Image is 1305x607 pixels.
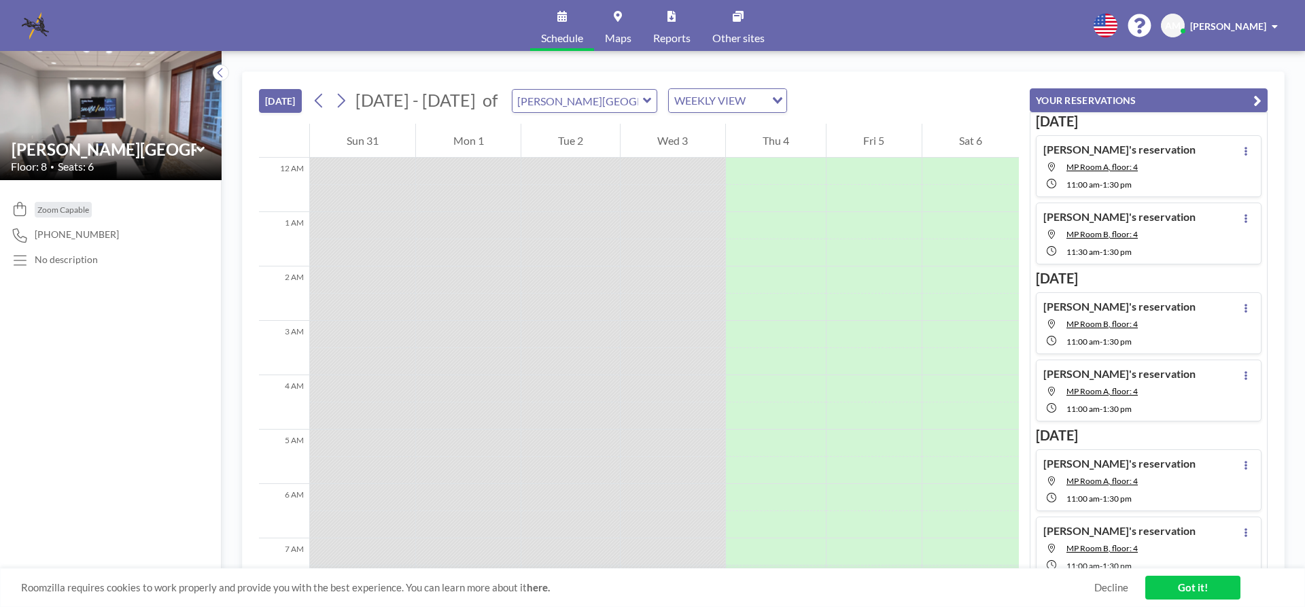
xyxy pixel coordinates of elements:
[35,254,98,266] div: No description
[1036,270,1261,287] h3: [DATE]
[1102,561,1132,571] span: 1:30 PM
[11,160,47,173] span: Floor: 8
[1036,113,1261,130] h3: [DATE]
[50,162,54,171] span: •
[259,321,309,375] div: 3 AM
[259,375,309,430] div: 4 AM
[12,139,196,159] input: Ansley Room
[1102,336,1132,347] span: 1:30 PM
[1066,543,1138,553] span: MP Room B, floor: 4
[22,12,49,39] img: organization-logo
[1066,386,1138,396] span: MP Room A, floor: 4
[1100,493,1102,504] span: -
[1066,319,1138,329] span: MP Room B, floor: 4
[1102,404,1132,414] span: 1:30 PM
[1100,179,1102,190] span: -
[1100,404,1102,414] span: -
[58,160,94,173] span: Seats: 6
[1043,210,1196,224] h4: [PERSON_NAME]'s reservation
[1036,427,1261,444] h3: [DATE]
[1066,476,1138,486] span: MP Room A, floor: 4
[672,92,748,109] span: WEEKLY VIEW
[1102,493,1132,504] span: 1:30 PM
[1043,143,1196,156] h4: [PERSON_NAME]'s reservation
[355,90,476,110] span: [DATE] - [DATE]
[416,124,520,158] div: Mon 1
[726,124,826,158] div: Thu 4
[653,33,691,44] span: Reports
[750,92,764,109] input: Search for option
[1043,457,1196,470] h4: [PERSON_NAME]'s reservation
[527,581,550,593] a: here.
[259,538,309,593] div: 7 AM
[1102,247,1132,257] span: 1:30 PM
[512,90,643,112] input: Ansley Room
[1066,336,1100,347] span: 11:00 AM
[259,430,309,484] div: 5 AM
[1066,561,1100,571] span: 11:00 AM
[1066,404,1100,414] span: 11:00 AM
[1100,336,1102,347] span: -
[259,158,309,212] div: 12 AM
[1066,179,1100,190] span: 11:00 AM
[1066,162,1138,172] span: MP Room A, floor: 4
[1094,581,1128,594] a: Decline
[1066,229,1138,239] span: MP Room B, floor: 4
[922,124,1019,158] div: Sat 6
[1100,561,1102,571] span: -
[826,124,921,158] div: Fri 5
[1145,576,1240,600] a: Got it!
[1030,88,1268,112] button: YOUR RESERVATIONS
[521,124,620,158] div: Tue 2
[621,124,725,158] div: Wed 3
[712,33,765,44] span: Other sites
[1066,247,1100,257] span: 11:30 AM
[1102,179,1132,190] span: 1:30 PM
[1043,367,1196,381] h4: [PERSON_NAME]'s reservation
[37,205,89,215] span: Zoom Capable
[483,90,498,111] span: of
[669,89,786,112] div: Search for option
[259,212,309,266] div: 1 AM
[1165,20,1181,32] span: AM
[541,33,583,44] span: Schedule
[605,33,631,44] span: Maps
[1066,493,1100,504] span: 11:00 AM
[1043,300,1196,313] h4: [PERSON_NAME]'s reservation
[1190,20,1266,32] span: [PERSON_NAME]
[259,266,309,321] div: 2 AM
[21,581,1094,594] span: Roomzilla requires cookies to work properly and provide you with the best experience. You can lea...
[1043,524,1196,538] h4: [PERSON_NAME]'s reservation
[35,228,119,241] span: [PHONE_NUMBER]
[259,484,309,538] div: 6 AM
[259,89,302,113] button: [DATE]
[310,124,415,158] div: Sun 31
[1100,247,1102,257] span: -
